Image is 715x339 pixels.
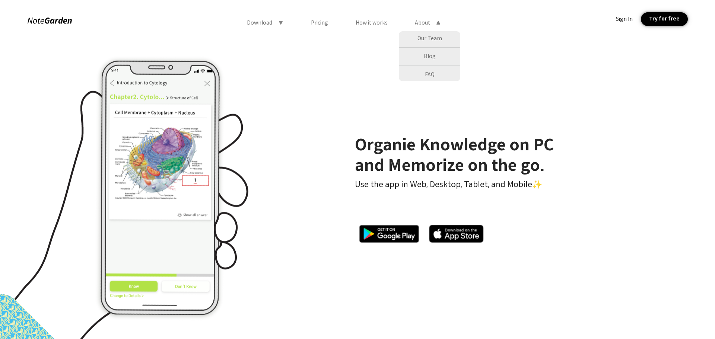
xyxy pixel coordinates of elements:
div: Try for free [641,12,687,26]
div: Sign In [616,16,633,22]
div: Use the app in Web, Desktop, Tablet, and Mobile✨ [355,179,554,190]
div: Our Team [399,31,460,45]
div: Pricing [311,19,328,26]
div: About [415,19,430,26]
div: Blog [399,49,460,63]
div: Organie Knowledge on PC [355,135,554,155]
div: How it works [356,19,388,26]
div: and Memorize on the go. [355,156,554,176]
div: Download [247,19,272,26]
div: FAQ [399,67,460,81]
